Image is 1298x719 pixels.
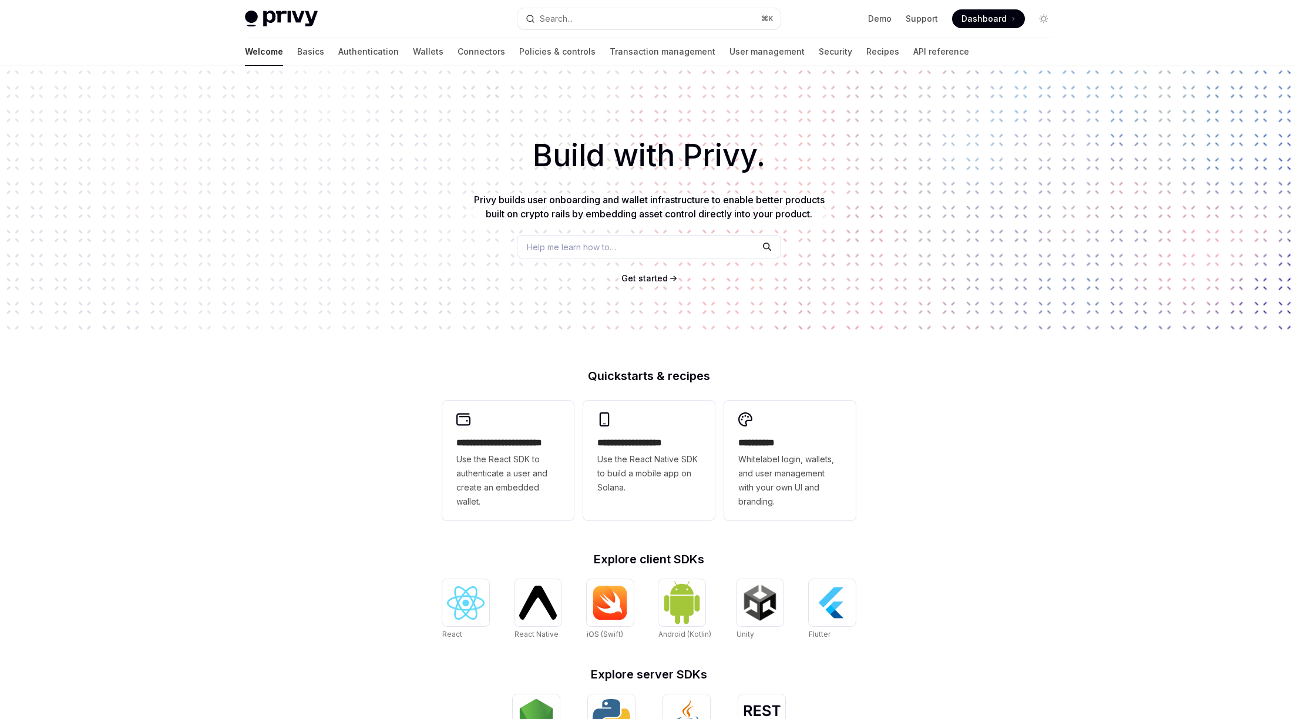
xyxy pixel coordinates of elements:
[913,38,969,66] a: API reference
[906,13,938,25] a: Support
[458,38,505,66] a: Connectors
[809,630,830,639] span: Flutter
[724,401,856,520] a: **** *****Whitelabel login, wallets, and user management with your own UI and branding.
[413,38,443,66] a: Wallets
[738,452,842,509] span: Whitelabel login, wallets, and user management with your own UI and branding.
[519,586,557,619] img: React Native
[519,38,596,66] a: Policies & controls
[809,579,856,640] a: FlutterFlutter
[442,370,856,382] h2: Quickstarts & recipes
[819,38,852,66] a: Security
[442,553,856,565] h2: Explore client SDKs
[729,38,805,66] a: User management
[515,579,561,640] a: React NativeReact Native
[610,38,715,66] a: Transaction management
[961,13,1007,25] span: Dashboard
[737,630,754,639] span: Unity
[19,133,1279,179] h1: Build with Privy.
[621,273,668,284] a: Get started
[527,241,616,253] span: Help me learn how to…
[583,401,715,520] a: **** **** **** ***Use the React Native SDK to build a mobile app on Solana.
[587,579,634,640] a: iOS (Swift)iOS (Swift)
[952,9,1025,28] a: Dashboard
[621,273,668,283] span: Get started
[540,12,573,26] div: Search...
[591,585,629,620] img: iOS (Swift)
[813,584,851,621] img: Flutter
[442,579,489,640] a: ReactReact
[658,579,711,640] a: Android (Kotlin)Android (Kotlin)
[1034,9,1053,28] button: Toggle dark mode
[338,38,399,66] a: Authentication
[297,38,324,66] a: Basics
[442,630,462,639] span: React
[245,11,318,27] img: light logo
[517,8,781,29] button: Open search
[245,38,283,66] a: Welcome
[587,630,623,639] span: iOS (Swift)
[474,194,825,220] span: Privy builds user onboarding and wallet infrastructure to enable better products built on crypto ...
[866,38,899,66] a: Recipes
[658,630,711,639] span: Android (Kotlin)
[741,584,779,621] img: Unity
[663,580,701,624] img: Android (Kotlin)
[868,13,892,25] a: Demo
[515,630,559,639] span: React Native
[761,14,774,23] span: ⌘ K
[447,586,485,620] img: React
[442,668,856,680] h2: Explore server SDKs
[737,579,783,640] a: UnityUnity
[597,452,701,495] span: Use the React Native SDK to build a mobile app on Solana.
[456,452,560,509] span: Use the React SDK to authenticate a user and create an embedded wallet.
